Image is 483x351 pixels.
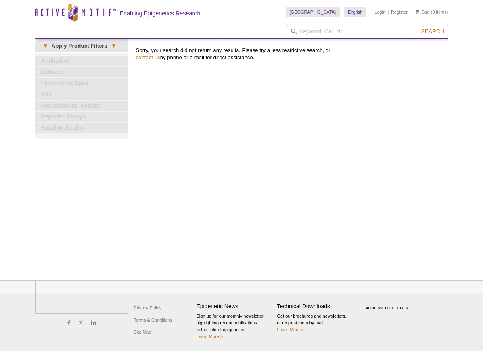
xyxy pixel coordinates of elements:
[136,54,160,60] a: contact us
[35,101,128,111] a: Recombinant Proteins
[39,42,52,50] span: ▾
[35,89,128,100] a: Kits
[421,28,444,35] span: Search
[344,7,366,17] a: English
[35,67,128,78] a: Extracts
[391,9,408,15] a: Register
[107,42,120,50] span: ▾
[132,326,153,338] a: Site Map
[277,327,304,332] a: Learn More >
[388,7,389,17] li: |
[35,123,128,133] a: Small Molecules
[418,28,447,35] button: Search
[416,10,419,14] img: Your Cart
[35,78,128,89] a: Fluorescent Dyes
[136,47,444,61] p: Sorry, your search did not return any results. Please try a less restrictive search, or by phone ...
[132,302,163,314] a: Privacy Policy
[287,25,448,38] input: Keyword, Cat. No.
[197,313,273,340] p: Sign up for our monthly newsletter highlighting recent publications in the field of epigenetics.
[197,303,273,310] h4: Epigenetic News
[35,112,128,122] a: Reporter Assays
[416,9,430,15] a: Cart
[35,39,128,52] a: ▾Apply Product Filters▾
[358,295,418,313] table: Click to Verify - This site chose Symantec SSL for secure e-commerce and confidential communicati...
[35,281,128,314] img: Active Motif,
[120,10,201,17] h2: Enabling Epigenetics Research
[277,303,354,310] h4: Technical Downloads
[277,313,354,333] p: Get our brochures and newsletters, or request them by mail.
[197,334,223,339] a: Learn More >
[416,7,448,17] li: (0 items)
[374,9,385,15] a: Login
[286,7,340,17] a: [GEOGRAPHIC_DATA]
[132,314,174,326] a: Terms & Conditions
[35,56,128,66] a: Antibodies
[366,307,408,309] a: ABOUT SSL CERTIFICATES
